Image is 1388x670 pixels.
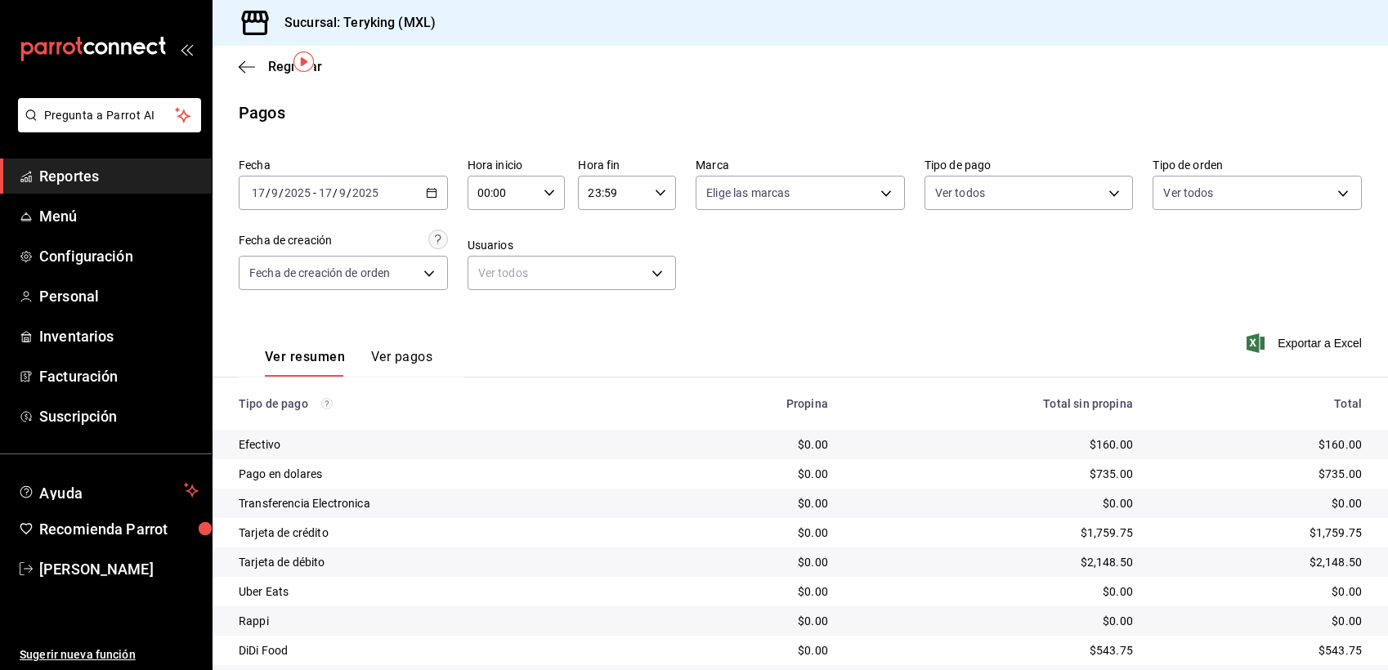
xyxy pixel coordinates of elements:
div: Tipo de pago [239,397,649,410]
div: $0.00 [675,466,828,482]
div: $0.00 [675,642,828,659]
span: - [313,186,316,199]
svg: Los pagos realizados con Pay y otras terminales son montos brutos. [321,398,333,409]
span: Ayuda [39,480,177,500]
span: Reportes [39,165,199,187]
button: Ver resumen [265,349,345,377]
div: $735.00 [1159,466,1362,482]
div: Propina [675,397,828,410]
div: $543.75 [1159,642,1362,659]
div: navigation tabs [265,349,432,377]
div: $0.00 [1159,613,1362,629]
div: $0.00 [854,613,1133,629]
div: $0.00 [1159,583,1362,600]
div: Tarjeta de débito [239,554,649,570]
button: Pregunta a Parrot AI [18,98,201,132]
div: $1,759.75 [854,525,1133,541]
div: $2,148.50 [1159,554,1362,570]
label: Hora inicio [468,159,566,171]
span: Personal [39,285,199,307]
span: Facturación [39,365,199,387]
span: [PERSON_NAME] [39,558,199,580]
input: -- [318,186,333,199]
input: -- [271,186,279,199]
div: Transferencia Electronica [239,495,649,511]
span: Regresar [268,59,322,74]
span: Elige las marcas [706,185,790,201]
span: Recomienda Parrot [39,518,199,540]
span: / [266,186,271,199]
div: $0.00 [675,525,828,541]
input: ---- [284,186,311,199]
div: Rappi [239,613,649,629]
span: / [333,186,338,199]
div: $0.00 [675,554,828,570]
label: Tipo de pago [925,159,1134,171]
div: $0.00 [1159,495,1362,511]
label: Fecha [239,159,448,171]
div: Pagos [239,100,285,125]
span: Sugerir nueva función [20,646,199,663]
div: $735.00 [854,466,1133,482]
label: Hora fin [578,159,676,171]
button: Exportar a Excel [1250,333,1362,353]
div: Pago en dolares [239,466,649,482]
a: Pregunta a Parrot AI [11,118,201,136]
div: $0.00 [675,613,828,629]
span: Inventarios [39,325,199,347]
button: open_drawer_menu [180,42,193,56]
div: Tarjeta de crédito [239,525,649,541]
input: ---- [351,186,379,199]
div: $0.00 [675,436,828,453]
label: Tipo de orden [1153,159,1362,171]
span: Fecha de creación de orden [249,265,390,281]
span: / [279,186,284,199]
span: Ver todos [1163,185,1213,201]
img: Tooltip marker [293,51,314,72]
div: DiDi Food [239,642,649,659]
div: $1,759.75 [1159,525,1362,541]
span: Suscripción [39,405,199,427]
div: Total [1159,397,1362,410]
label: Usuarios [468,239,677,251]
button: Ver pagos [371,349,432,377]
div: Ver todos [468,256,677,290]
div: $0.00 [675,583,828,600]
input: -- [251,186,266,199]
div: $160.00 [854,436,1133,453]
div: Uber Eats [239,583,649,600]
span: Configuración [39,245,199,267]
div: $2,148.50 [854,554,1133,570]
span: / [347,186,351,199]
div: Fecha de creación [239,232,332,249]
span: Pregunta a Parrot AI [44,107,176,124]
div: Efectivo [239,436,649,453]
div: Total sin propina [854,397,1133,410]
div: $0.00 [854,495,1133,511]
div: $543.75 [854,642,1133,659]
div: $0.00 [675,495,828,511]
h3: Sucursal: Teryking (MXL) [271,13,436,33]
label: Marca [696,159,905,171]
button: Regresar [239,59,322,74]
span: Menú [39,205,199,227]
div: $0.00 [854,583,1133,600]
div: $160.00 [1159,436,1362,453]
span: Ver todos [935,185,985,201]
input: -- [338,186,347,199]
